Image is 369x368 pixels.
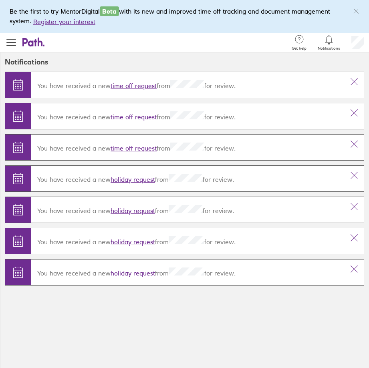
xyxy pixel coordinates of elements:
a: time off request [111,82,157,90]
p: You have received a new from for review. [37,267,338,277]
div: Be the first to try MentorDigital with its new and improved time off tracking and document manage... [10,6,359,26]
a: holiday request [111,207,155,215]
span: Notifications [318,46,340,51]
button: Register your interest [33,17,95,26]
a: holiday request [111,175,155,183]
span: Get help [292,46,306,51]
a: time off request [111,144,157,152]
p: You have received a new from for review. [37,205,338,215]
a: holiday request [111,238,155,246]
a: Notifications [318,34,340,51]
a: holiday request [111,269,155,277]
p: You have received a new from for review. [37,236,338,246]
a: time off request [111,113,157,121]
p: You have received a new from for review. [37,111,338,121]
span: Beta [100,6,119,16]
p: You have received a new from for review. [37,174,338,183]
p: You have received a new from for review. [37,80,338,90]
p: You have received a new from for review. [37,143,338,152]
h2: Notifications [5,52,48,72]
